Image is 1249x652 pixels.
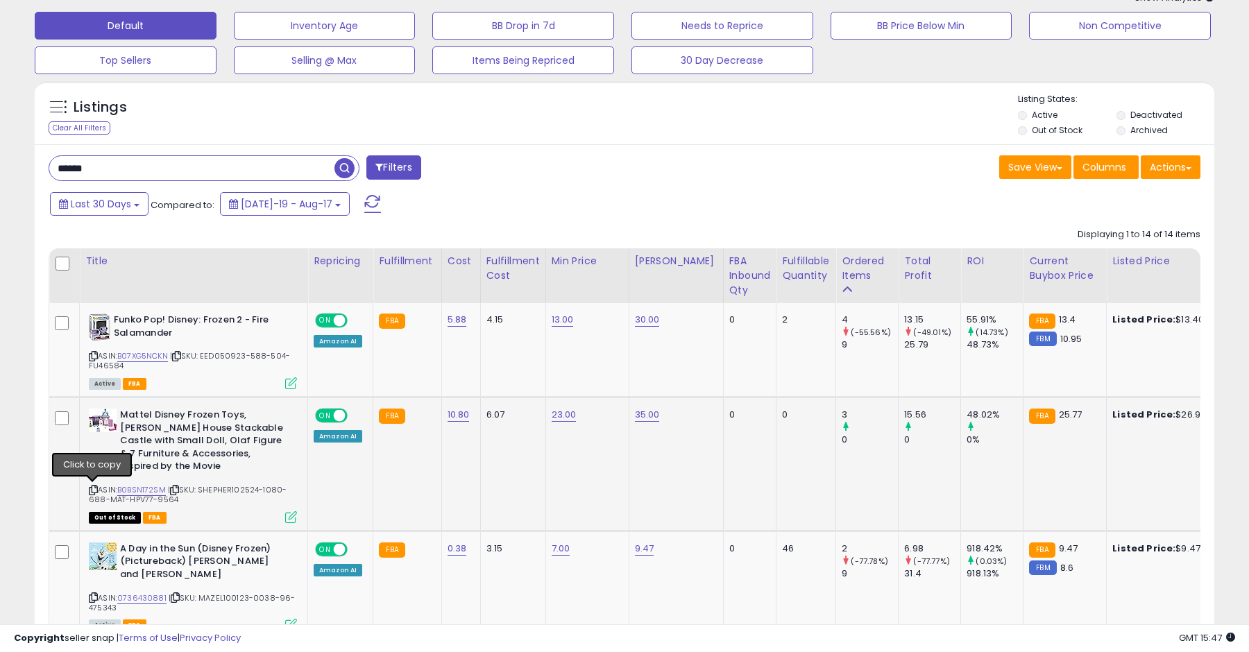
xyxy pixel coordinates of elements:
small: (14.73%) [976,327,1008,338]
small: FBA [379,314,405,329]
small: FBA [1029,409,1055,424]
div: Fulfillment Cost [486,254,540,283]
a: B0BSN172SM [117,484,166,496]
div: 13.15 [904,314,960,326]
div: 6.07 [486,409,535,421]
small: FBA [379,409,405,424]
div: Fulfillment [379,254,435,268]
span: All listings currently available for purchase on Amazon [89,378,121,390]
div: 48.02% [967,409,1023,421]
small: FBA [379,542,405,558]
a: 9.47 [635,542,654,556]
span: 13.4 [1059,313,1076,326]
a: 5.88 [448,313,467,327]
small: FBA [1029,314,1055,329]
div: 46 [782,542,825,555]
div: $13.40 [1112,314,1227,326]
div: Total Profit [904,254,955,283]
span: | SKU: EED050923-588-504-FU46584 [89,350,290,371]
div: 2 [842,542,898,555]
div: 25.79 [904,338,960,351]
span: [DATE]-19 - Aug-17 [241,197,332,211]
div: 2 [782,314,825,326]
a: 35.00 [635,408,660,422]
button: Items Being Repriced [432,46,614,74]
label: Deactivated [1130,109,1182,121]
img: 51turLrX91L._SL40_.jpg [89,542,117,570]
div: Listed Price [1112,254,1232,268]
span: FBA [123,378,146,390]
a: 23.00 [552,408,577,422]
div: ASIN: [89,314,297,388]
span: OFF [346,543,368,555]
span: ON [316,410,334,422]
b: Funko Pop! Disney: Frozen 2 - Fire Salamander [114,314,282,343]
small: FBM [1029,560,1056,575]
a: Privacy Policy [180,631,241,644]
div: Ordered Items [842,254,892,283]
h5: Listings [74,98,127,117]
span: | SKU: SHEPHER102524-1080-688-MAT-HPV77-9564 [89,484,287,505]
small: (-77.77%) [913,556,949,567]
div: 0 [904,434,960,446]
span: OFF [346,315,368,327]
span: ON [316,315,334,327]
span: FBA [143,512,167,524]
div: Fulfillable Quantity [782,254,830,283]
a: B07XG5NCKN [117,350,168,362]
div: 31.4 [904,567,960,580]
div: ROI [967,254,1017,268]
button: Top Sellers [35,46,216,74]
button: [DATE]-19 - Aug-17 [220,192,350,216]
button: Selling @ Max [234,46,416,74]
div: 0 [729,409,766,421]
span: ON [316,543,334,555]
div: ASIN: [89,409,297,522]
button: Columns [1073,155,1139,179]
div: $26.97 [1112,409,1227,421]
label: Archived [1130,124,1168,136]
div: 0 [729,314,766,326]
button: Non Competitive [1029,12,1211,40]
div: Displaying 1 to 14 of 14 items [1078,228,1200,241]
div: [PERSON_NAME] [635,254,717,268]
div: 55.91% [967,314,1023,326]
div: ASIN: [89,542,297,630]
div: 0 [782,409,825,421]
div: 4 [842,314,898,326]
a: 10.80 [448,408,470,422]
b: Listed Price: [1112,408,1175,421]
button: BB Drop in 7d [432,12,614,40]
b: A Day in the Sun (Disney Frozen) (Pictureback) [PERSON_NAME] and [PERSON_NAME] [120,542,289,585]
small: FBM [1029,332,1056,346]
div: 0 [842,434,898,446]
span: OFF [346,410,368,422]
a: 13.00 [552,313,574,327]
div: 6.98 [904,542,960,555]
div: Amazon AI [314,335,362,348]
a: 0.38 [448,542,467,556]
p: Listing States: [1018,93,1214,106]
div: 0% [967,434,1023,446]
div: 3 [842,409,898,421]
small: (-49.01%) [913,327,951,338]
small: (0.03%) [976,556,1007,567]
button: Filters [366,155,420,180]
button: 30 Day Decrease [631,46,813,74]
b: Listed Price: [1112,313,1175,326]
span: Last 30 Days [71,197,131,211]
div: Cost [448,254,475,268]
div: 918.13% [967,567,1023,580]
small: (-77.78%) [851,556,887,567]
div: Amazon AI [314,564,362,576]
div: 9 [842,338,898,351]
div: FBA inbound Qty [729,254,771,298]
div: Repricing [314,254,367,268]
span: All listings that are currently out of stock and unavailable for purchase on Amazon [89,512,141,524]
div: Min Price [552,254,623,268]
label: Active [1032,109,1057,121]
button: Last 30 Days [50,192,148,216]
div: Title [85,254,302,268]
div: 9 [842,567,898,580]
button: Actions [1141,155,1200,179]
